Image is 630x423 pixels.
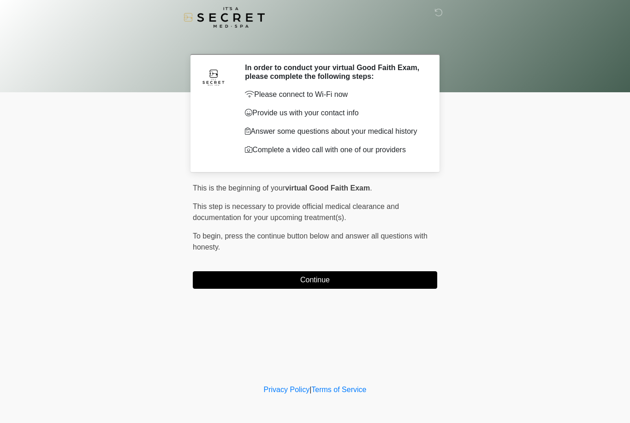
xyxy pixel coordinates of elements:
[200,63,227,91] img: Agent Avatar
[370,184,372,192] span: .
[311,386,366,393] a: Terms of Service
[193,203,399,221] span: This step is necessary to provide official medical clearance and documentation for your upcoming ...
[193,271,437,289] button: Continue
[309,386,311,393] a: |
[193,184,285,192] span: This is the beginning of your
[245,144,423,155] p: Complete a video call with one of our providers
[285,184,370,192] strong: virtual Good Faith Exam
[184,7,265,28] img: It's A Secret Med Spa Logo
[245,107,423,119] p: Provide us with your contact info
[193,232,428,251] span: press the continue button below and answer all questions with honesty.
[264,386,310,393] a: Privacy Policy
[186,33,444,50] h1: ‎ ‎
[245,63,423,81] h2: In order to conduct your virtual Good Faith Exam, please complete the following steps:
[193,232,225,240] span: To begin,
[245,126,423,137] p: Answer some questions about your medical history
[245,89,423,100] p: Please connect to Wi-Fi now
